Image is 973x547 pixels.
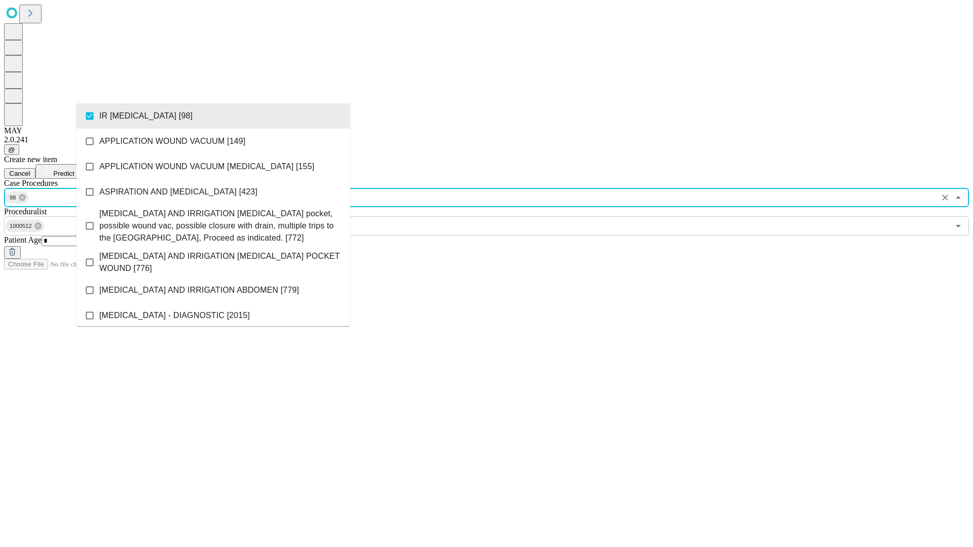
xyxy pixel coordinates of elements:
[6,192,20,204] span: 98
[4,144,19,155] button: @
[53,170,74,177] span: Predict
[99,309,250,322] span: [MEDICAL_DATA] - DIAGNOSTIC [2015]
[4,155,57,164] span: Create new item
[4,135,969,144] div: 2.0.241
[35,164,82,179] button: Predict
[4,168,35,179] button: Cancel
[99,250,342,275] span: [MEDICAL_DATA] AND IRRIGATION [MEDICAL_DATA] POCKET WOUND [776]
[4,126,969,135] div: MAY
[99,208,342,244] span: [MEDICAL_DATA] AND IRRIGATION [MEDICAL_DATA] pocket, possible wound vac, possible closure with dr...
[4,236,42,244] span: Patient Age
[938,190,952,205] button: Clear
[951,190,965,205] button: Close
[99,186,257,198] span: ASPIRATION AND [MEDICAL_DATA] [423]
[9,170,30,177] span: Cancel
[6,220,36,232] span: 1000512
[951,219,965,233] button: Open
[99,135,245,147] span: APPLICATION WOUND VACUUM [149]
[6,191,28,204] div: 98
[4,207,47,216] span: Proceduralist
[8,146,15,153] span: @
[99,161,314,173] span: APPLICATION WOUND VACUUM [MEDICAL_DATA] [155]
[99,284,299,296] span: [MEDICAL_DATA] AND IRRIGATION ABDOMEN [779]
[4,179,58,187] span: Scheduled Procedure
[99,110,193,122] span: IR [MEDICAL_DATA] [98]
[6,220,44,232] div: 1000512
